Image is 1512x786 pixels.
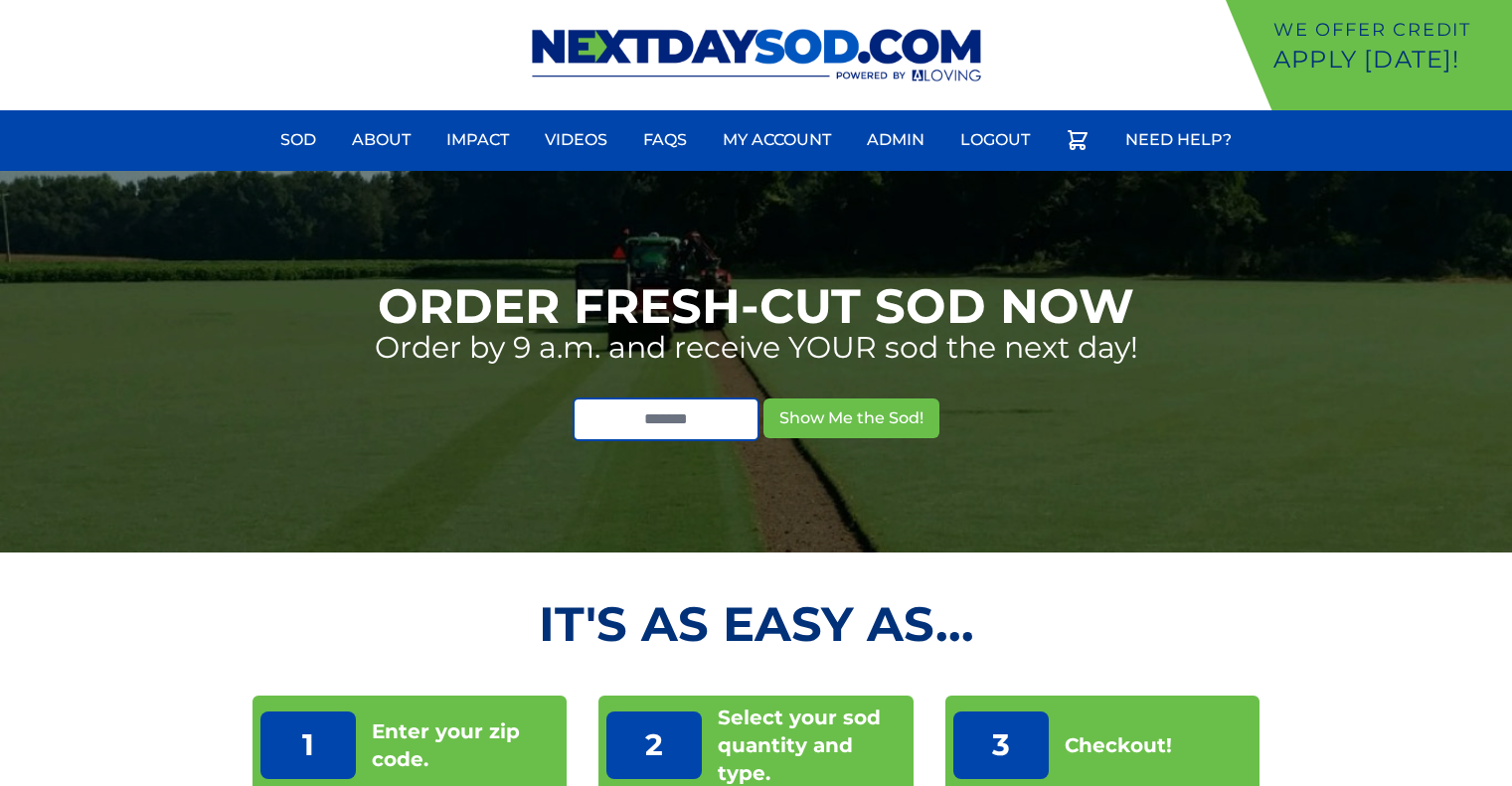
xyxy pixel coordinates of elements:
p: 2 [606,711,702,779]
p: Checkout! [1065,731,1172,759]
button: Show Me the Sod! [763,398,939,438]
a: My Account [711,116,843,164]
a: Impact [434,116,521,164]
h1: Order Fresh-Cut Sod Now [378,282,1134,330]
p: Apply [DATE]! [1273,44,1504,76]
p: Order by 9 a.m. and receive YOUR sod the next day! [375,330,1138,366]
a: FAQs [631,116,699,164]
p: 3 [953,711,1049,779]
p: 1 [260,711,356,779]
p: Enter your zip code. [372,717,560,773]
p: We offer Credit [1273,16,1504,44]
a: About [340,116,422,164]
a: Logout [948,116,1042,164]
a: Need Help? [1113,116,1244,164]
a: Admin [855,116,936,164]
a: Sod [268,116,328,164]
h2: It's as Easy As... [252,600,1260,648]
a: Videos [533,116,619,164]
